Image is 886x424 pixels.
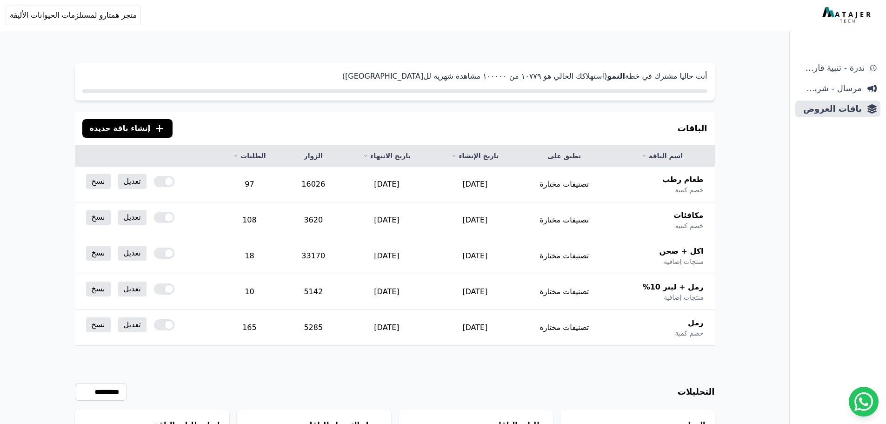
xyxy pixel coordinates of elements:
[90,123,151,134] span: إنشاء باقة جديدة
[688,317,703,329] span: رمل
[519,146,609,167] th: تطبق على
[662,174,704,185] span: طعام رطب
[118,210,147,225] a: تعديل
[431,310,519,346] td: [DATE]
[284,310,342,346] td: 5285
[86,174,111,189] a: نسخ
[519,274,609,310] td: تصنيفات مختارة
[342,238,431,274] td: [DATE]
[643,282,704,293] span: رمل + ليتر 10%
[431,167,519,202] td: [DATE]
[678,385,715,398] h3: التحليلات
[519,202,609,238] td: تصنيفات مختارة
[82,71,707,82] p: أنت حاليا مشترك في خطة (استهلاكك الحالي هو ١۰٧٧٩ من ١۰۰۰۰۰ مشاهدة شهرية لل[GEOGRAPHIC_DATA])
[118,317,147,332] a: تعديل
[675,221,703,230] span: خصم كمية
[620,151,703,161] a: اسم الباقة
[215,310,285,346] td: 165
[86,317,111,332] a: نسخ
[118,282,147,296] a: تعديل
[284,146,342,167] th: الزوار
[431,238,519,274] td: [DATE]
[86,210,111,225] a: نسخ
[215,202,285,238] td: 108
[673,210,703,221] span: مكافئات
[799,82,862,95] span: مرسال - شريط دعاية
[607,72,625,81] strong: النمو
[799,61,865,74] span: ندرة - تنبية قارب علي النفاذ
[10,10,137,21] span: متجر همتارو لمستلزمات الحيوانات الأليفة
[284,167,342,202] td: 16026
[659,246,703,257] span: اكل + صحن
[215,167,285,202] td: 97
[799,102,862,115] span: باقات العروض
[284,238,342,274] td: 33170
[118,174,147,189] a: تعديل
[342,167,431,202] td: [DATE]
[118,246,147,261] a: تعديل
[284,274,342,310] td: 5142
[431,202,519,238] td: [DATE]
[675,329,703,338] span: خصم كمية
[519,167,609,202] td: تصنيفات مختارة
[519,310,609,346] td: تصنيفات مختارة
[342,310,431,346] td: [DATE]
[284,202,342,238] td: 3620
[342,202,431,238] td: [DATE]
[342,274,431,310] td: [DATE]
[442,151,508,161] a: تاريخ الإنشاء
[82,119,173,138] button: إنشاء باقة جديدة
[822,7,873,24] img: MatajerTech Logo
[215,238,285,274] td: 18
[215,274,285,310] td: 10
[678,122,707,135] h3: الباقات
[664,257,703,266] span: منتجات إضافية
[664,293,703,302] span: منتجات إضافية
[353,151,420,161] a: تاريخ الانتهاء
[6,6,141,25] button: متجر همتارو لمستلزمات الحيوانات الأليفة
[431,274,519,310] td: [DATE]
[226,151,273,161] a: الطلبات
[519,238,609,274] td: تصنيفات مختارة
[86,246,111,261] a: نسخ
[86,282,111,296] a: نسخ
[675,185,703,195] span: خصم كمية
